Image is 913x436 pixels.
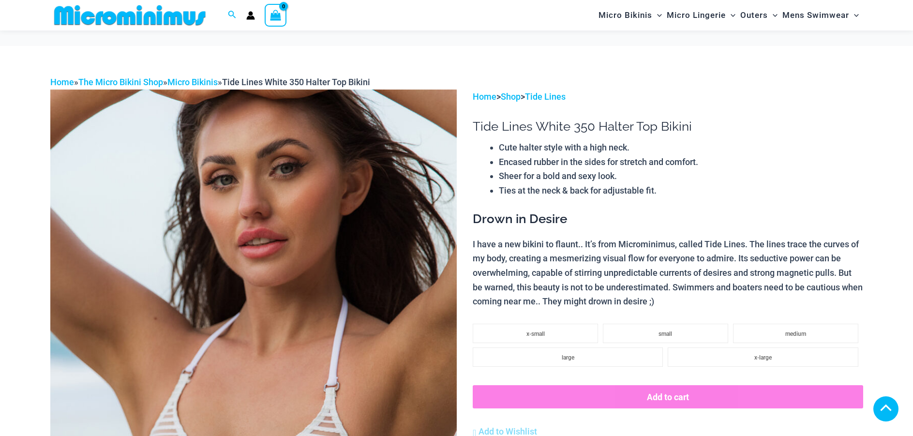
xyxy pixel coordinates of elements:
[782,3,849,28] span: Mens Swimwear
[501,91,521,102] a: Shop
[265,4,287,26] a: View Shopping Cart, empty
[733,324,858,343] li: medium
[246,11,255,20] a: Account icon link
[473,385,863,408] button: Add to cart
[849,3,859,28] span: Menu Toggle
[222,77,370,87] span: Tide Lines White 350 Halter Top Bikini
[740,3,768,28] span: Outers
[473,347,663,367] li: large
[667,3,726,28] span: Micro Lingerie
[596,3,664,28] a: Micro BikinisMenu ToggleMenu Toggle
[652,3,662,28] span: Menu Toggle
[499,183,863,198] li: Ties at the neck & back for adjustable fit.
[473,119,863,134] h1: Tide Lines White 350 Halter Top Bikini
[595,1,863,29] nav: Site Navigation
[726,3,735,28] span: Menu Toggle
[78,77,163,87] a: The Micro Bikini Shop
[659,331,672,337] span: small
[473,237,863,309] p: I have a new bikini to flaunt.. It’s from Microminimus, called Tide Lines. The lines trace the cu...
[562,354,574,361] span: large
[668,347,858,367] li: x-large
[50,4,210,26] img: MM SHOP LOGO FLAT
[228,9,237,21] a: Search icon link
[50,77,370,87] span: » » »
[664,3,738,28] a: Micro LingerieMenu ToggleMenu Toggle
[785,331,806,337] span: medium
[738,3,780,28] a: OutersMenu ToggleMenu Toggle
[50,77,74,87] a: Home
[473,211,863,227] h3: Drown in Desire
[754,354,772,361] span: x-large
[473,91,496,102] a: Home
[526,331,545,337] span: x-small
[499,140,863,155] li: Cute halter style with a high neck.
[768,3,778,28] span: Menu Toggle
[473,90,863,104] p: > >
[599,3,652,28] span: Micro Bikinis
[525,91,566,102] a: Tide Lines
[603,324,728,343] li: small
[499,155,863,169] li: Encased rubber in the sides for stretch and comfort.
[780,3,861,28] a: Mens SwimwearMenu ToggleMenu Toggle
[473,324,598,343] li: x-small
[499,169,863,183] li: Sheer for a bold and sexy look.
[167,77,218,87] a: Micro Bikinis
